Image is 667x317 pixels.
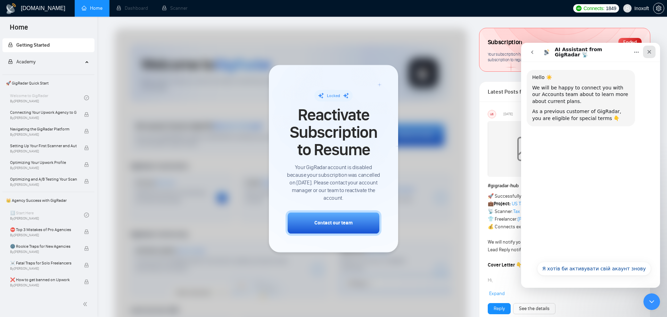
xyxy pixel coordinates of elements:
a: Reply [494,305,505,312]
span: lock [84,246,89,251]
span: Setting Up Your First Scanner and Auto-Bidder [10,142,77,149]
a: Tax [513,208,520,214]
span: Optimizing Your Upwork Profile [10,159,77,166]
span: lock [84,179,89,184]
iframe: Intercom live chat [643,293,660,310]
div: Ended [618,38,642,47]
span: Getting Started [16,42,50,48]
span: lock [84,112,89,117]
span: ☠️ Fatal Traps for Solo Freelancers [10,260,77,267]
span: Expand [489,291,505,296]
strong: Project: [494,201,511,207]
span: By [PERSON_NAME] [10,133,77,137]
span: lock [8,59,13,64]
span: Locked [327,93,340,98]
a: [PERSON_NAME] [518,216,552,222]
span: lock [84,263,89,268]
span: ❌ How to get banned on Upwork [10,276,77,283]
button: Reply [488,303,511,314]
span: By [PERSON_NAME] [10,166,77,170]
span: double-left [83,301,90,308]
span: lock [8,42,13,47]
span: By [PERSON_NAME] [10,233,77,237]
a: homeHome [82,5,102,11]
span: By [PERSON_NAME] [10,116,77,120]
span: Your subscription has ended, and features are no longer available. You can renew subscription to ... [488,51,624,63]
span: 🌚 Rookie Traps for New Agencies [10,243,77,250]
span: lock [84,129,89,134]
span: By [PERSON_NAME] [10,183,77,187]
div: Contact our team [314,219,353,227]
span: Connecting Your Upwork Agency to GigRadar [10,109,77,116]
button: setting [653,3,664,14]
span: By [PERSON_NAME] [10,283,77,287]
span: lock [84,229,89,234]
span: setting [653,6,664,11]
span: Navigating the GigRadar Platform [10,126,77,133]
span: lock [84,162,89,167]
a: See the details [519,305,550,312]
h1: # gigradar-hub [488,182,642,190]
div: US [488,110,496,118]
span: check-circle [84,95,89,100]
span: Connects: [584,5,604,12]
span: 🚀 GigRadar Quick Start [3,76,94,90]
span: Optimizing and A/B Testing Your Scanner for Better Results [10,176,77,183]
span: Your GigRadar account is disabled because your subscription was cancelled on [DATE]. Please conta... [286,164,381,202]
strong: Cover Letter 👇 [488,262,522,268]
a: setting [653,6,664,11]
span: By [PERSON_NAME] [10,267,77,271]
img: weqQh+iSagEgQAAAABJRU5ErkJggg== [488,121,571,177]
span: lock [84,279,89,284]
span: lock [84,145,89,150]
a: US Tax Return Preparer using Drake Software [512,201,606,207]
iframe: Intercom live chat [521,43,660,288]
span: Academy [16,59,35,65]
span: check-circle [84,213,89,217]
span: Reactivate Subscription to Resume [286,106,381,159]
button: Contact our team [286,210,381,236]
li: Getting Started [2,38,94,52]
span: Latest Posts from the GigRadar Community [488,87,538,96]
img: upwork-logo.png [576,6,582,11]
span: 1849 [606,5,616,12]
button: See the details [513,303,555,314]
span: ⛔ Top 3 Mistakes of Pro Agencies [10,226,77,233]
span: Academy [8,59,35,65]
span: Home [4,22,34,37]
span: 👑 Agency Success with GigRadar [3,193,94,207]
img: logo [6,3,17,14]
span: By [PERSON_NAME] [10,149,77,153]
span: user [625,6,630,11]
span: [DATE] [503,111,513,117]
span: Subscription [488,37,522,48]
span: By [PERSON_NAME] [10,250,77,254]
